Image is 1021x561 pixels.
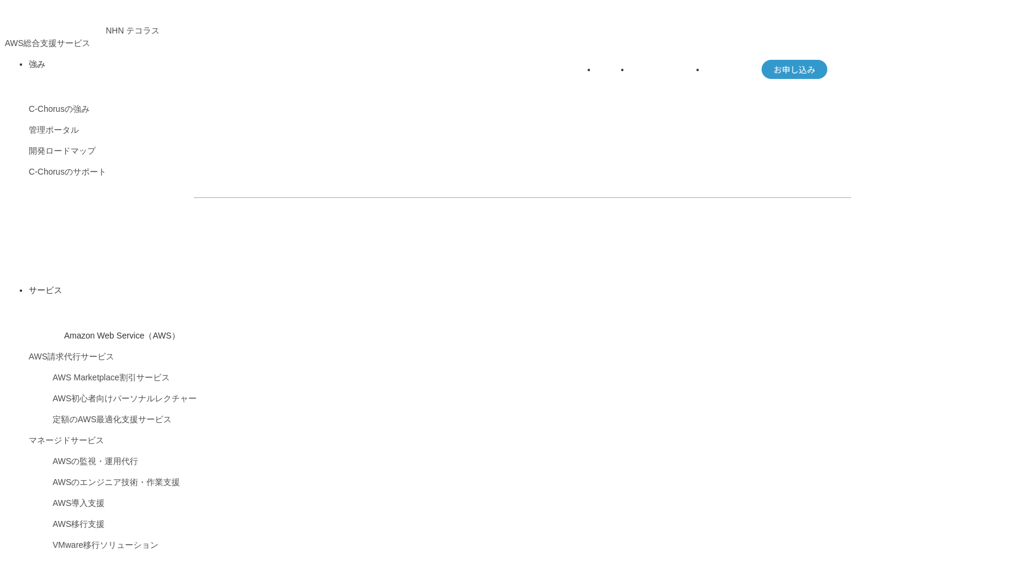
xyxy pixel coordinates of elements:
a: マネージドサービス [29,435,104,445]
a: AWS移行支援 [53,519,105,529]
a: 特長 [597,65,613,74]
a: 開発ロードマップ [29,146,96,156]
a: AWS初心者向けパーソナルレクチャー [53,394,197,403]
a: VMware移行ソリューション [53,540,158,550]
a: 定額のAWS最適化支援サービス [53,414,172,424]
span: お申し込み [762,63,827,76]
a: Chorus-RI [705,65,744,74]
a: AWS請求代行サービス [29,352,114,361]
img: Amazon Web Service（AWS） [29,305,62,339]
a: AWSのエンジニア技術・作業支援 [53,477,180,487]
span: Amazon Web Service（AWS） [64,331,180,340]
a: C-Chorusのサポート [29,167,106,176]
a: 管理ポータル [29,125,79,135]
a: AWS Marketplace割引サービス [53,373,170,382]
a: お申し込み [762,60,827,79]
img: AWS総合支援サービス C-Chorus [5,5,106,33]
a: C-Chorusの強み [29,104,90,114]
a: AWS導入支援 [53,498,105,508]
a: まずは相談する [528,217,720,246]
a: アカウント構成 [630,65,689,74]
p: サービス [29,284,1016,297]
a: AWS総合支援サービス C-ChorusNHN テコラスAWS総合支援サービス [5,26,160,48]
a: AWSの監視・運用代行 [53,456,138,466]
a: 資料を請求する [325,217,516,246]
p: 強み [29,58,1016,71]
